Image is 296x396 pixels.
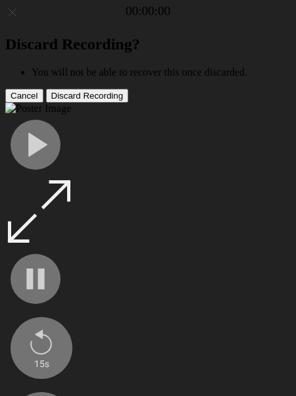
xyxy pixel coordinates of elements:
[5,36,291,53] h2: Discard Recording?
[32,66,291,78] li: You will not be able to recover this once discarded.
[5,103,71,114] img: Poster Image
[126,4,170,18] a: 00:00:00
[46,89,129,103] button: Discard Recording
[5,89,43,103] button: Cancel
